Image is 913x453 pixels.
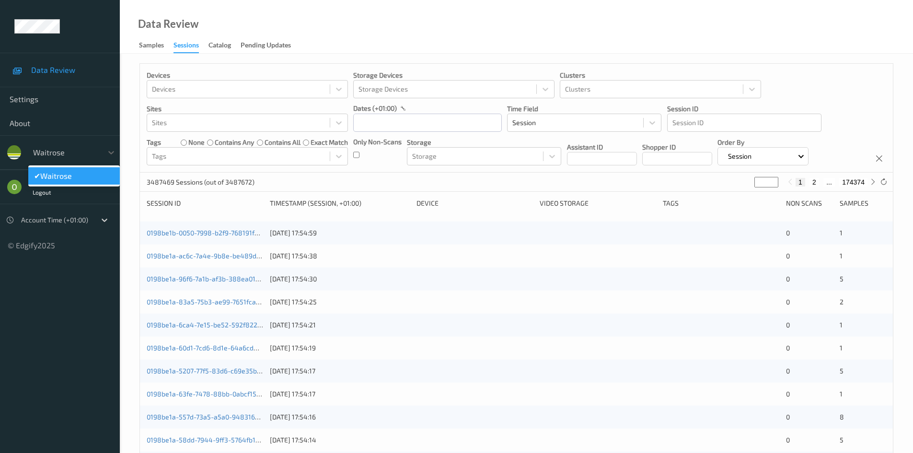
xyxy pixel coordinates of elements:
button: 2 [809,178,819,186]
div: [DATE] 17:54:17 [270,366,410,376]
div: Device [416,198,533,208]
p: Devices [147,70,348,80]
span: 5 [840,367,844,375]
span: 0 [786,252,790,260]
span: 1 [840,344,843,352]
span: 1 [840,252,843,260]
span: 0 [786,367,790,375]
div: Tags [663,198,779,208]
div: Data Review [138,19,198,29]
div: Catalog [208,40,231,52]
span: 1 [840,321,843,329]
a: Catalog [208,39,241,52]
a: 0198be1a-557d-73a5-a5a0-948316ebd814 [147,413,278,421]
p: dates (+01:00) [353,104,397,113]
p: Sites [147,104,348,114]
a: 0198be1a-60d1-7cd6-8d1e-64a6cd8cfba6 [147,344,275,352]
p: 3487469 Sessions (out of 3487672) [147,177,254,187]
div: [DATE] 17:54:19 [270,343,410,353]
div: [DATE] 17:54:17 [270,389,410,399]
p: Shopper ID [642,142,712,152]
a: Sessions [173,39,208,53]
label: none [188,138,205,147]
a: 0198be1a-63fe-7478-88bb-0abcf15bc777 [147,390,274,398]
div: Timestamp (Session, +01:00) [270,198,410,208]
span: 5 [840,436,844,444]
span: 0 [786,321,790,329]
span: 1 [840,229,843,237]
span: 0 [786,390,790,398]
span: 0 [786,413,790,421]
button: 174374 [839,178,867,186]
span: 1 [840,390,843,398]
p: Order By [717,138,809,147]
span: 0 [786,298,790,306]
span: 2 [840,298,844,306]
div: Pending Updates [241,40,291,52]
div: Samples [139,40,164,52]
div: Sessions [173,40,199,53]
div: [DATE] 17:54:59 [270,228,410,238]
a: 0198be1b-0050-7998-b2f9-768191fc3731 [147,229,272,237]
p: Only Non-Scans [353,137,402,147]
a: 0198be1a-ac6c-7a4e-9b8e-be489dfd895e [147,252,278,260]
p: Clusters [560,70,761,80]
div: Session ID [147,198,263,208]
p: Assistant ID [567,142,637,152]
a: 0198be1a-5207-77f5-83d6-c69e35b3ff69 [147,367,273,375]
p: Time Field [507,104,661,114]
div: [DATE] 17:54:14 [270,435,410,445]
div: Video Storage [540,198,656,208]
p: Tags [147,138,161,147]
p: Session ID [667,104,821,114]
span: 0 [786,344,790,352]
label: contains all [265,138,300,147]
p: Session [725,151,755,161]
button: 1 [796,178,805,186]
div: [DATE] 17:54:38 [270,251,410,261]
a: 0198be1a-58dd-7944-9ff3-5764fb127a46 [147,436,275,444]
a: 0198be1a-83a5-75b3-ae99-7651fca60ed9 [147,298,275,306]
p: Storage [407,138,561,147]
span: 0 [786,229,790,237]
span: 0 [786,436,790,444]
div: [DATE] 17:54:16 [270,412,410,422]
span: 8 [840,413,844,421]
label: exact match [311,138,348,147]
a: Samples [139,39,173,52]
p: Storage Devices [353,70,555,80]
label: contains any [215,138,254,147]
div: [DATE] 17:54:30 [270,274,410,284]
button: ... [823,178,835,186]
div: Non Scans [786,198,832,208]
div: [DATE] 17:54:21 [270,320,410,330]
div: Samples [840,198,886,208]
a: Pending Updates [241,39,300,52]
a: 0198be1a-6ca4-7e15-be52-592f82282a38 [147,321,277,329]
span: 5 [840,275,844,283]
span: 0 [786,275,790,283]
a: 0198be1a-96f6-7a1b-af3b-388ea014cf51 [147,275,272,283]
div: [DATE] 17:54:25 [270,297,410,307]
